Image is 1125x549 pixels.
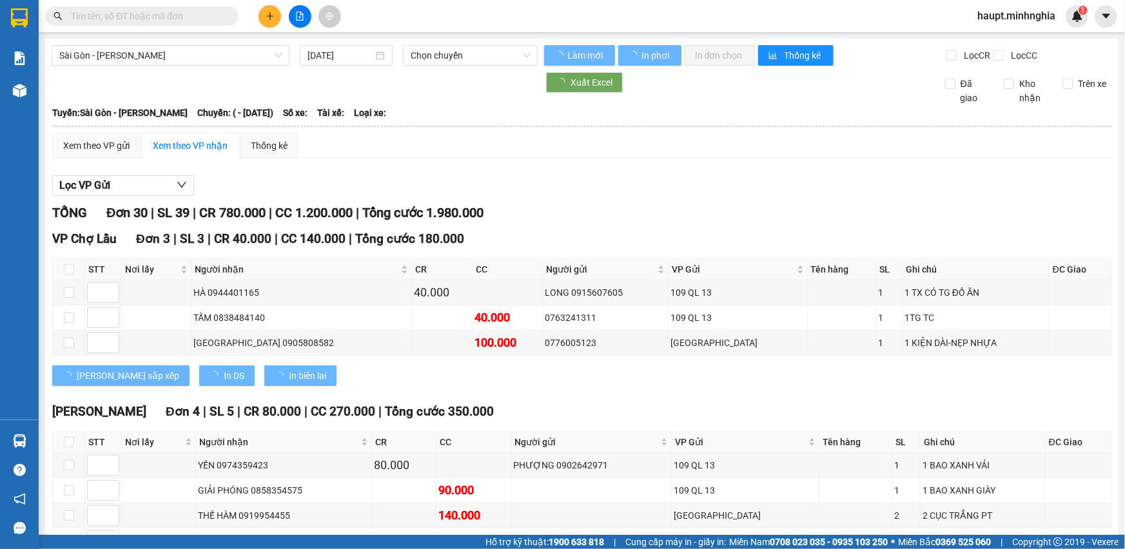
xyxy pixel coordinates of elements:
th: STT [85,432,122,453]
th: STT [85,259,122,280]
span: Miền Nam [729,535,888,549]
div: 40.000 [474,309,540,327]
div: 1 [894,483,918,497]
span: aim [325,12,334,21]
span: Lọc CC [1006,48,1039,63]
span: Người gửi [546,262,655,276]
span: [PERSON_NAME] [52,404,146,419]
div: 80.000 [374,456,434,474]
span: | [614,535,616,549]
span: CC 1.200.000 [275,205,353,220]
span: plus [266,12,275,21]
span: Lọc CR [959,48,992,63]
div: Thống kê [251,139,288,153]
span: message [14,522,26,534]
span: Sài Gòn - Phan Rí [59,46,282,65]
div: [GEOGRAPHIC_DATA] [674,534,817,548]
th: SL [892,432,921,453]
span: search [54,12,63,21]
th: ĐC Giao [1046,432,1111,453]
span: Loại xe: [354,106,386,120]
span: CC 140.000 [281,231,346,246]
span: Đã giao [955,77,994,105]
div: Xem theo VP nhận [153,139,228,153]
div: 40.000 [414,284,470,302]
span: loading [629,51,640,60]
div: 100.000 [474,334,540,352]
span: CR 80.000 [244,404,301,419]
div: [GEOGRAPHIC_DATA] [674,508,817,523]
div: 1TG TC [905,311,1047,325]
span: Miền Bắc [898,535,991,549]
span: VP Gửi [672,262,794,276]
img: solution-icon [13,52,26,65]
button: In đơn chọn [685,45,755,66]
div: 1 KIỆN DÀI-NẸP NHỰA [905,336,1047,350]
div: [GEOGRAPHIC_DATA] [670,336,805,350]
span: ⚪️ [891,539,895,544]
span: Kho nhận [1014,77,1053,105]
span: Người nhận [195,262,398,276]
td: 109 QL 13 [669,280,808,305]
span: | [208,231,211,246]
span: Tổng cước 350.000 [385,404,494,419]
span: | [356,205,359,220]
span: Làm mới [567,48,605,63]
span: down [177,180,187,190]
span: Nơi lấy [125,435,182,449]
span: In biên lai [289,369,326,383]
span: Tài xế: [317,106,344,120]
div: 109 QL 13 [670,311,805,325]
span: VP Gửi [675,435,806,449]
input: Tìm tên, số ĐT hoặc mã đơn [71,9,223,23]
span: SL 39 [157,205,190,220]
img: warehouse-icon [13,84,26,97]
strong: 0708 023 035 - 0935 103 250 [770,537,888,547]
span: Xuất Excel [571,75,612,90]
span: | [269,205,272,220]
div: 90.000 [438,481,509,499]
span: loading [275,371,289,380]
th: SL [876,259,903,280]
div: 109 QL 13 [674,483,817,497]
td: Sài Gòn [669,331,808,356]
input: 13/08/2025 [308,48,373,63]
span: | [151,205,154,220]
div: 109 QL 13 [674,458,817,472]
span: In phơi [641,48,671,63]
div: [GEOGRAPHIC_DATA] 0905808582 [193,336,409,350]
div: 1 [894,458,918,472]
sup: 1 [1079,6,1088,15]
img: logo-vxr [11,8,28,28]
strong: 1900 633 818 [549,537,604,547]
div: LONG 0915607605 [545,285,666,300]
div: HOA 0902754110 [513,534,669,548]
span: Tổng cước 1.980.000 [362,205,484,220]
span: Nơi lấy [125,262,178,276]
span: caret-down [1101,10,1112,22]
span: notification [14,493,26,505]
th: Ghi chú [903,259,1050,280]
th: CC [436,432,511,453]
span: Trên xe [1073,77,1112,91]
div: THẾ HÀM 0919954455 [198,508,369,523]
span: Cung cấp máy in - giấy in: [625,535,726,549]
span: CR 40.000 [214,231,271,246]
th: Ghi chú [921,432,1046,453]
div: 1 [894,534,918,548]
span: Hỗ trợ kỹ thuật: [485,535,604,549]
div: 0763241311 [545,311,666,325]
span: Đơn 30 [106,205,148,220]
button: In DS [199,365,255,386]
div: 1 [878,311,900,325]
b: Tuyến: Sài Gòn - [PERSON_NAME] [52,108,188,118]
div: 140.000 [438,506,509,525]
button: Xuất Excel [546,72,623,93]
button: aim [318,5,341,28]
td: Sài Gòn [672,503,819,528]
span: Đơn 4 [166,404,200,419]
span: | [203,404,206,419]
span: | [173,231,177,246]
span: Số xe: [283,106,308,120]
span: Tổng cước 180.000 [355,231,464,246]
